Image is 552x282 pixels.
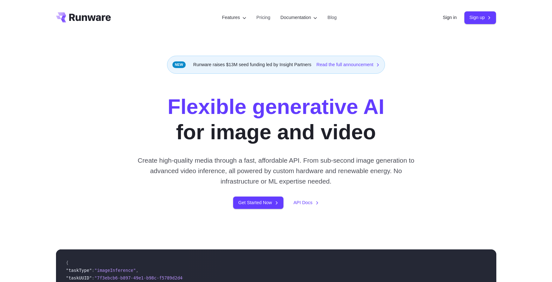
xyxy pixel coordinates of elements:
a: Blog [327,14,337,21]
label: Documentation [281,14,318,21]
span: "imageInference" [95,268,136,273]
a: Get Started Now [233,197,283,209]
a: API Docs [294,199,319,206]
span: "taskType" [66,268,92,273]
p: Create high-quality media through a fast, affordable API. From sub-second image generation to adv... [135,155,417,187]
span: "7f3ebcb6-b897-49e1-b98c-f5789d2d40d7" [95,275,193,280]
span: : [92,268,94,273]
strong: Flexible generative AI [168,95,384,118]
span: "taskUUID" [66,275,92,280]
span: { [66,260,69,265]
div: Runware raises $13M seed funding led by Insight Partners [167,56,385,74]
a: Read the full announcement [316,61,380,68]
a: Sign up [464,11,496,24]
h1: for image and video [168,94,384,145]
a: Sign in [443,14,457,21]
span: : [92,275,94,280]
span: , [136,268,138,273]
a: Pricing [257,14,270,21]
a: Go to / [56,12,111,22]
label: Features [222,14,246,21]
